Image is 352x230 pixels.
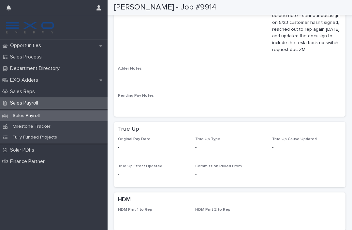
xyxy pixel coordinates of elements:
[272,137,317,141] span: True Up Cause Updated
[114,3,216,12] h2: [PERSON_NAME] - Job #9914
[7,42,46,49] p: Opportunities
[195,144,265,151] p: -
[7,100,43,106] p: Sales Payroll
[7,89,40,95] p: Sales Reps
[118,101,342,107] p: -
[118,144,187,151] p: -
[5,21,55,34] img: FKS5r6ZBThi8E5hshIGi
[118,67,142,71] span: Adder Notes
[118,171,187,178] p: -
[195,137,220,141] span: True Up Type
[195,208,230,212] span: HDM Pmt 2 to Rep
[272,144,342,151] p: -
[118,94,154,98] span: Pending Pay Notes
[118,137,151,141] span: Original Pay Date
[7,158,50,165] p: Finance Partner
[118,164,162,168] span: True Up Effect Updated
[118,208,152,212] span: HDM Pmt 1 to Rep
[118,74,342,80] p: -
[7,124,56,129] p: Milestone Tracker
[195,171,265,178] p: -
[118,215,187,222] p: -
[195,215,265,222] p: -
[7,77,43,83] p: EXO Adders
[118,196,131,204] h2: HDM
[7,54,47,60] p: Sales Process
[7,113,45,119] p: Sales Payroll
[7,135,62,140] p: Fully Funded Projects
[7,147,39,153] p: Solar PDFs
[118,126,139,133] h2: True Up
[7,65,65,72] p: Department Directory
[195,164,242,168] span: Commission Pulled From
